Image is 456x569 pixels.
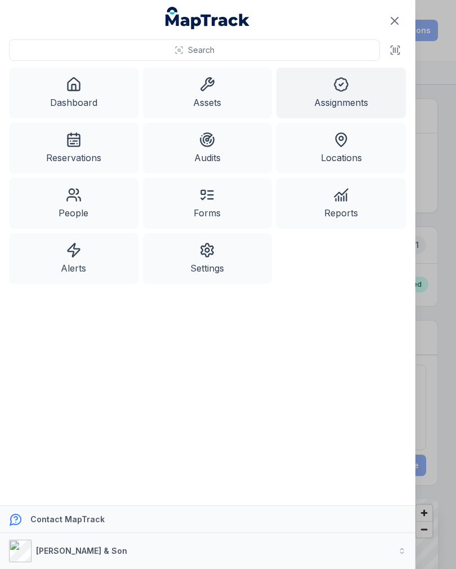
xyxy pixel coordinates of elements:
[276,178,406,229] a: Reports
[276,68,406,118] a: Assignments
[9,68,138,118] a: Dashboard
[143,123,272,174] a: Audits
[9,233,138,284] a: Alerts
[9,123,138,174] a: Reservations
[166,7,250,29] a: MapTrack
[188,45,214,56] span: Search
[276,123,406,174] a: Locations
[143,178,272,229] a: Forms
[36,546,127,555] strong: [PERSON_NAME] & Son
[143,233,272,284] a: Settings
[9,178,138,229] a: People
[383,9,406,33] button: Close navigation
[30,514,105,524] strong: Contact MapTrack
[143,68,272,118] a: Assets
[9,39,380,61] button: Search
